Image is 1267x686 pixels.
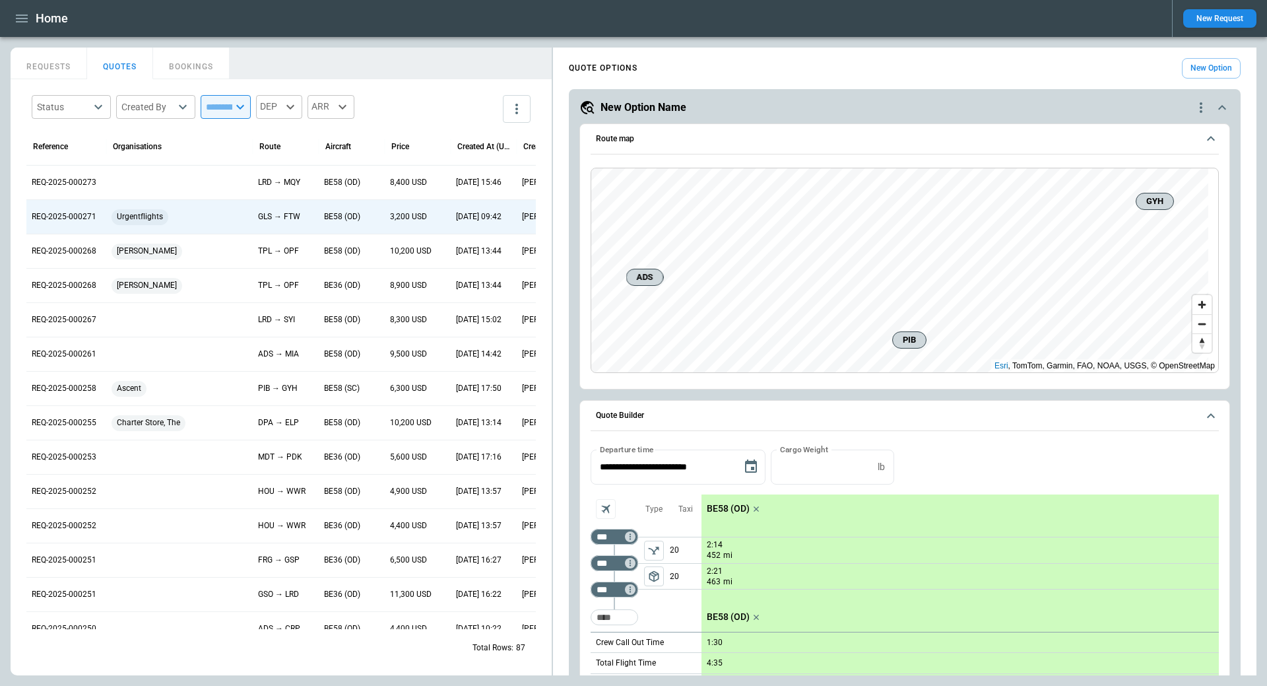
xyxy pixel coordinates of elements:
p: REQ-2025-000268 [32,246,96,257]
span: ADS [632,271,658,284]
span: PIB [898,333,921,347]
p: REQ-2025-000255 [32,417,96,429]
p: [PERSON_NAME] [522,383,577,394]
p: 4,900 USD [390,486,427,497]
p: Type [645,504,663,515]
p: REQ-2025-000252 [32,520,96,532]
span: Aircraft selection [596,499,616,519]
p: 09/11/2025 15:46 [456,177,502,188]
p: [PERSON_NAME] [522,211,577,223]
p: BE58 (OD) [324,177,360,188]
p: 08/22/2025 13:14 [456,417,502,429]
span: package_2 [647,570,661,583]
p: 08/26/2025 14:42 [456,349,502,360]
p: [PERSON_NAME] [522,589,577,600]
p: 452 [707,550,721,561]
p: MDT → PDK [258,452,302,463]
p: 20 [670,537,701,563]
h5: New Option Name [601,100,686,115]
p: BE58 (OD) [324,417,360,429]
span: [PERSON_NAME] [112,234,182,268]
p: REQ-2025-000267 [32,314,96,326]
button: QUOTES [87,48,153,79]
div: Route map [591,168,1219,374]
p: 08/13/2025 13:57 [456,520,502,532]
p: ADS → MIA [258,349,299,360]
p: 08/04/2025 16:27 [456,555,502,566]
button: Quote Builder [591,401,1219,431]
p: Total Rows: [472,642,513,654]
p: 08/13/2025 13:57 [456,486,502,497]
p: 5,600 USD [390,452,427,463]
div: DEP [256,95,302,119]
p: 9,500 USD [390,349,427,360]
p: BE58 (OD) [707,503,750,514]
p: BE58 (OD) [324,314,360,326]
p: BE36 (OD) [324,589,360,600]
p: 3,200 USD [390,211,427,223]
p: [PERSON_NAME] [522,452,577,463]
div: Route [259,142,280,151]
p: HOU → WWR [258,486,306,497]
p: 8,400 USD [390,177,427,188]
p: mi [723,550,732,561]
span: Type of sector [644,566,664,586]
button: left aligned [644,566,664,586]
p: 09/04/2025 13:44 [456,280,502,291]
p: 10,200 USD [390,417,432,429]
p: BE36 (OD) [324,520,360,532]
p: DPA → ELP [258,417,299,429]
span: Urgentflights [112,200,168,234]
div: ARR [308,95,354,119]
p: BE36 (OD) [324,555,360,566]
p: BE58 (OD) [707,611,750,623]
span: [PERSON_NAME] [112,269,182,302]
p: [PERSON_NAME] [522,314,577,326]
p: BE36 (OD) [324,452,360,463]
p: 20 [670,564,701,589]
p: Crew Call Out Time [596,637,664,648]
p: mi [723,576,732,588]
p: BE58 (OD) [324,246,360,257]
p: 08/22/2025 17:50 [456,383,502,394]
p: BE58 (OD) [324,349,360,360]
p: 09/03/2025 15:02 [456,314,502,326]
span: Charter Store, The [112,406,185,440]
p: 10,200 USD [390,246,432,257]
div: quote-option-actions [1193,100,1209,116]
label: Departure time [600,444,654,455]
h1: Home [36,11,68,26]
p: 4:35 [707,658,723,668]
button: Zoom out [1192,314,1212,333]
button: New Request [1183,9,1256,28]
p: REQ-2025-000258 [32,383,96,394]
p: [PERSON_NAME] [522,486,577,497]
p: TPL → OPF [258,280,299,291]
a: Esri [994,361,1008,370]
p: REQ-2025-000273 [32,177,96,188]
p: REQ-2025-000251 [32,555,96,566]
p: GSO → LRD [258,589,299,600]
p: [PERSON_NAME] [522,349,577,360]
div: Aircraft [325,142,351,151]
div: Status [37,100,90,114]
p: 6,300 USD [390,383,427,394]
p: Total Flight Time [596,658,656,669]
p: BE58 (OD) [324,486,360,497]
button: more [503,95,531,123]
p: BE36 (OD) [324,280,360,291]
div: Reference [33,142,68,151]
p: 87 [516,642,525,654]
button: Route map [591,124,1219,154]
p: 8,300 USD [390,314,427,326]
p: 09/04/2025 13:44 [456,246,502,257]
button: Choose date, selected date is Sep 12, 2025 [738,454,764,480]
p: REQ-2025-000251 [32,589,96,600]
p: 11,300 USD [390,589,432,600]
button: left aligned [644,541,664,561]
label: Cargo Weight [780,444,828,455]
p: TPL → OPF [258,246,299,257]
p: [PERSON_NAME] [522,246,577,257]
button: BOOKINGS [153,48,230,79]
p: FRG → GSP [258,555,300,566]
